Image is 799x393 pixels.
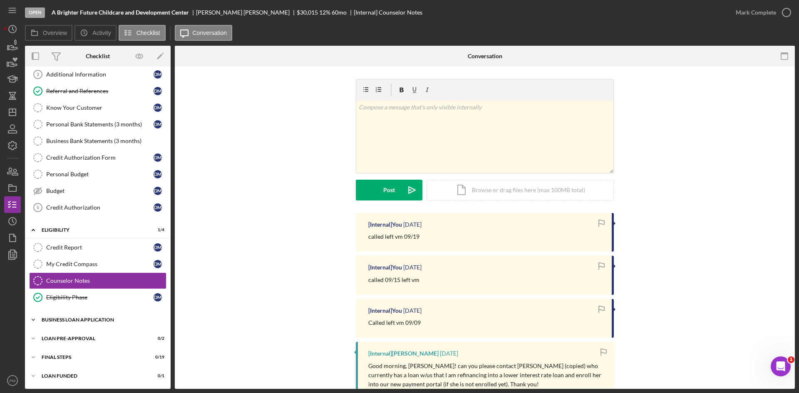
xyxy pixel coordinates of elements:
a: 5Credit AuthorizationDM [29,199,166,216]
div: 12 % [319,9,330,16]
div: BUSINESS LOAN APPLICATION [42,317,160,322]
div: Referral and References [46,88,154,94]
button: Post [356,180,422,200]
label: Checklist [136,30,160,36]
div: [Internal] You [368,307,402,314]
div: Credit Authorization [46,204,154,211]
a: Personal BudgetDM [29,166,166,183]
p: Called left vm 09/09 [368,318,421,327]
div: [PERSON_NAME] [PERSON_NAME] [196,9,297,16]
div: LOAN FUNDED [42,373,144,378]
a: Personal Bank Statements (3 months)DM [29,116,166,133]
p: called left vm 09/19 [368,232,419,241]
div: Post [383,180,395,200]
div: D M [154,243,162,252]
p: called 09/15 left vm [368,275,419,284]
div: Budget [46,188,154,194]
div: 1 / 4 [149,227,164,232]
span: $30,015 [297,9,318,16]
a: My Credit CompassDM [29,256,166,272]
a: Know Your CustomerDM [29,99,166,116]
div: 0 / 2 [149,336,164,341]
div: Additional Information [46,71,154,78]
text: PM [10,378,15,383]
div: Credit Authorization Form [46,154,154,161]
time: 2025-09-19 20:02 [403,221,422,228]
div: Checklist [86,53,110,59]
div: Open [25,7,45,18]
a: BudgetDM [29,183,166,199]
div: Credit Report [46,244,154,251]
div: [Internal] [PERSON_NAME] [368,350,439,357]
div: 0 / 1 [149,373,164,378]
div: Personal Budget [46,171,154,178]
div: Know Your Customer [46,104,154,111]
div: D M [154,120,162,129]
div: FINAL STEPS [42,355,144,360]
div: ELIGIBILITY [42,227,144,232]
button: Conversation [175,25,233,41]
a: 3Additional InformationDM [29,66,166,83]
tspan: 5 [37,205,39,210]
div: D M [154,170,162,178]
button: Mark Complete [727,4,795,21]
button: Activity [74,25,116,41]
div: D M [154,187,162,195]
label: Overview [43,30,67,36]
button: Checklist [119,25,166,41]
div: [Internal] You [368,221,402,228]
a: Business Bank Statements (3 months) [29,133,166,149]
div: [Internal] You [368,264,402,271]
a: Credit Authorization FormDM [29,149,166,166]
div: My Credit Compass [46,261,154,267]
div: Counselor Notes [46,277,166,284]
label: Activity [92,30,111,36]
time: 2025-08-29 15:53 [440,350,458,357]
div: D M [154,70,162,79]
div: [Internal] Counselor Notes [354,9,422,16]
div: Mark Complete [736,4,776,21]
div: Conversation [468,53,502,59]
div: D M [154,87,162,95]
div: Eligibility Phase [46,294,154,301]
time: 2025-09-09 20:09 [403,307,422,314]
p: Good morning, [PERSON_NAME]! can you please contact [PERSON_NAME] (copied) who currently has a lo... [368,361,605,389]
a: Counselor Notes [29,272,166,289]
div: D M [154,104,162,112]
b: A Brighter Future Childcare and Development Center [52,9,189,16]
iframe: Intercom live chat [771,356,791,376]
div: LOAN PRE-APPROVAL [42,336,144,341]
a: Credit ReportDM [29,239,166,256]
a: Eligibility PhaseDM [29,289,166,306]
time: 2025-09-15 15:52 [403,264,422,271]
button: Overview [25,25,72,41]
div: Business Bank Statements (3 months) [46,138,166,144]
div: D M [154,293,162,302]
div: D M [154,153,162,162]
button: PM [4,372,21,389]
div: D M [154,203,162,212]
div: Personal Bank Statements (3 months) [46,121,154,128]
div: 60 mo [332,9,347,16]
tspan: 3 [37,72,39,77]
label: Conversation [193,30,227,36]
span: 1 [788,356,794,363]
div: D M [154,260,162,268]
div: 0 / 19 [149,355,164,360]
a: Referral and ReferencesDM [29,83,166,99]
